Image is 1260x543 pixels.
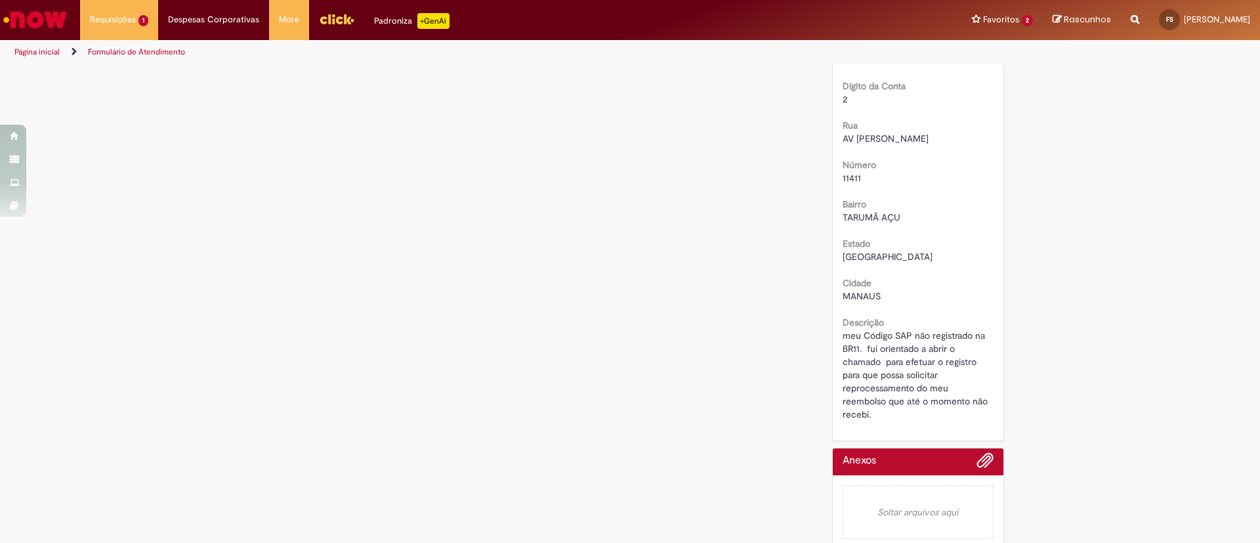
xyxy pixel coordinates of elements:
p: +GenAi [417,13,450,29]
span: Despesas Corporativas [168,13,259,26]
span: Favoritos [983,13,1019,26]
div: Padroniza [374,13,450,29]
span: Rascunhos [1064,13,1111,26]
span: [PERSON_NAME] [1184,14,1250,25]
b: Número [843,159,876,171]
img: click_logo_yellow_360x200.png [319,9,354,29]
span: AV [PERSON_NAME] [843,133,929,144]
b: Rua [843,119,858,131]
a: Página inicial [14,47,60,57]
span: MANAUS [843,290,881,302]
button: Adicionar anexos [976,452,994,475]
span: Requisições [90,13,136,26]
ul: Trilhas de página [10,40,830,64]
img: ServiceNow [1,7,69,33]
b: Cidade [843,277,871,289]
b: Dígito da Conta [843,80,906,92]
span: 1 [138,15,148,26]
b: Bairro [843,198,866,210]
span: meu Código SAP não registrado na BR11. fui orientado a abrir o chamado para efetuar o registro pa... [843,330,990,420]
a: Formulário de Atendimento [88,47,185,57]
span: More [279,13,299,26]
span: TARUMÃ AÇU [843,211,900,223]
em: Soltar arquivos aqui [843,485,994,539]
span: [GEOGRAPHIC_DATA] [843,251,933,263]
b: Descrição [843,316,884,328]
h2: Anexos [843,455,876,467]
span: 11411 [843,172,861,184]
a: Rascunhos [1053,14,1111,26]
b: Estado [843,238,870,250]
span: 2 [843,93,847,105]
span: 0024361 [843,54,877,66]
span: FS [1166,15,1173,24]
span: 2 [1022,15,1033,26]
